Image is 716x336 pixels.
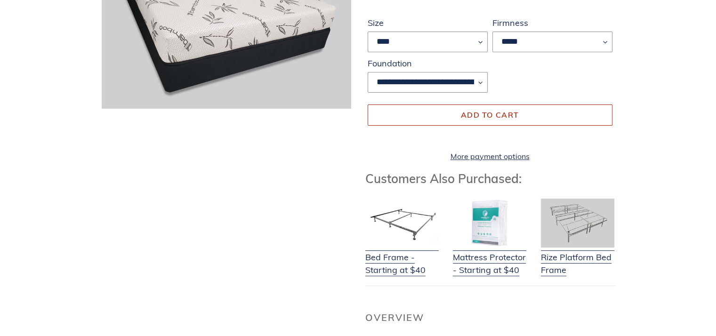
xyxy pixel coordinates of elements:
a: Bed Frame - Starting at $40 [365,239,439,276]
img: Bed Frame [365,199,439,248]
label: Foundation [368,57,488,70]
span: Add to cart [461,110,519,120]
label: Firmness [492,16,612,29]
img: Adjustable Base [541,199,614,248]
button: Add to cart [368,104,612,125]
a: Rize Platform Bed Frame [541,239,614,276]
label: Size [368,16,488,29]
img: Mattress Protector [453,199,526,248]
a: More payment options [368,151,612,162]
a: Mattress Protector - Starting at $40 [453,239,526,276]
h3: Customers Also Purchased: [365,171,615,186]
h2: Overview [365,312,615,323]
